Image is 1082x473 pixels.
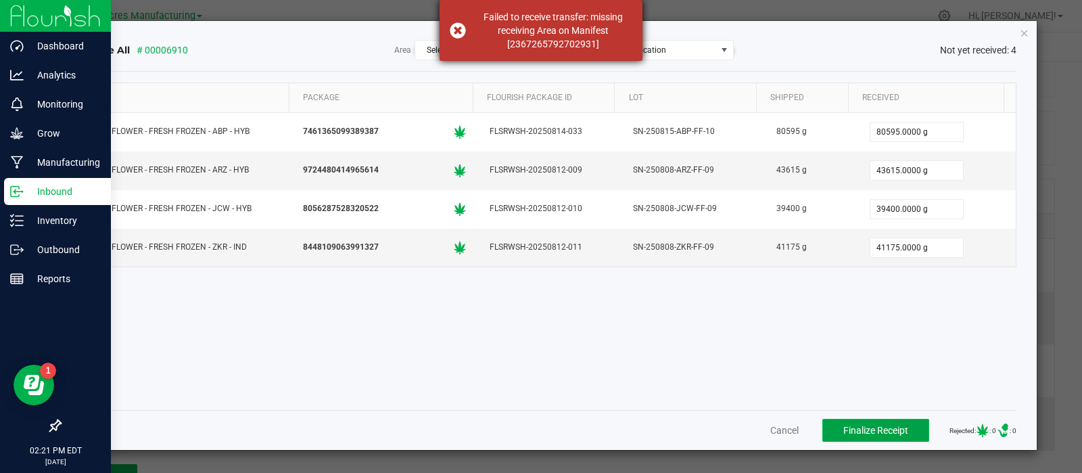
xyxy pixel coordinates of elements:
div: WGT - FLOWER - FRESH FROZEN - ZKR - IND [85,238,283,257]
inline-svg: Grow [10,127,24,140]
div: Package [300,89,468,106]
p: 02:21 PM EDT [6,445,105,457]
div: SN-250808-ZKR-FF-09 [630,238,757,257]
inline-svg: Inventory [10,214,24,227]
div: WGT - FLOWER - FRESH FROZEN - ABP - HYB [85,122,283,141]
span: Number of Delivery Device barcodes either fully or partially rejected [996,424,1010,437]
p: Analytics [24,67,105,83]
p: Grow [24,125,105,141]
p: Dashboard [24,38,105,54]
div: 80595 g [773,122,850,141]
span: Number of Cannabis barcodes either fully or partially rejected [976,424,989,437]
button: Close [1020,24,1029,41]
div: SN-250815-ABP-FF-10 [630,122,757,141]
p: Reports [24,271,105,287]
inline-svg: Analytics [10,68,24,82]
span: Area [394,44,411,56]
button: Finalize Receipt [822,419,929,442]
div: 43615 g [773,160,850,180]
div: 41175 g [773,238,850,257]
span: 8056287528320522 [303,202,379,215]
span: NO DATA FOUND [598,40,734,60]
span: 8448109063991327 [303,241,379,254]
div: FLSRWSH-20250812-011 [486,238,613,257]
inline-svg: Dashboard [10,39,24,53]
input: 0 g [870,161,964,180]
div: Flourish Package ID [484,89,609,106]
p: Inbound [24,183,105,200]
input: 0 g [870,200,964,219]
a: Flourish Package IDSortable [484,89,609,106]
a: ReceivedSortable [859,89,999,106]
div: WGT - FLOWER - FRESH FROZEN - ARZ - HYB [85,160,283,180]
p: Monitoring [24,96,105,112]
span: 9724480414965614 [303,164,379,177]
p: Outbound [24,242,105,258]
span: Rejected: : 0 : 0 [949,424,1016,437]
div: Lot [626,89,751,106]
div: Received [859,89,999,106]
span: # 00006910 [137,43,188,58]
div: SN-250808-JCW-FF-09 [630,199,757,219]
span: 7461365099389387 [303,125,379,138]
inline-svg: Reports [10,272,24,286]
input: 0 g [870,238,964,257]
div: WGT - FLOWER - FRESH FROZEN - JCW - HYB [85,199,283,219]
a: LotSortable [626,89,751,106]
div: FLSRWSH-20250812-010 [486,199,613,219]
inline-svg: Manufacturing [10,156,24,169]
a: PackageSortable [300,89,468,106]
div: 39400 g [773,199,850,219]
p: Inventory [24,212,105,229]
iframe: Resource center [14,365,54,405]
div: Failed to receive transfer: missing receiving Area on Manifest [2367265792702931] [473,10,632,51]
a: ShippedSortable [767,89,843,106]
p: [DATE] [6,457,105,467]
a: ItemSortable [87,89,283,106]
span: Not yet received: 4 [940,43,1016,58]
input: 0 g [870,122,964,141]
p: Manufacturing [24,154,105,171]
inline-svg: Monitoring [10,97,24,111]
span: Select Area [427,45,467,55]
inline-svg: Outbound [10,243,24,256]
div: SN-250808-ARZ-FF-09 [630,160,757,180]
div: Item [87,89,283,106]
span: Finalize Receipt [843,425,908,436]
div: FLSRWSH-20250812-009 [486,160,613,180]
div: Shipped [767,89,843,106]
div: FLSRWSH-20250814-033 [486,122,613,141]
iframe: Resource center unread badge [40,363,56,379]
button: Cancel [770,424,799,437]
inline-svg: Inbound [10,185,24,198]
